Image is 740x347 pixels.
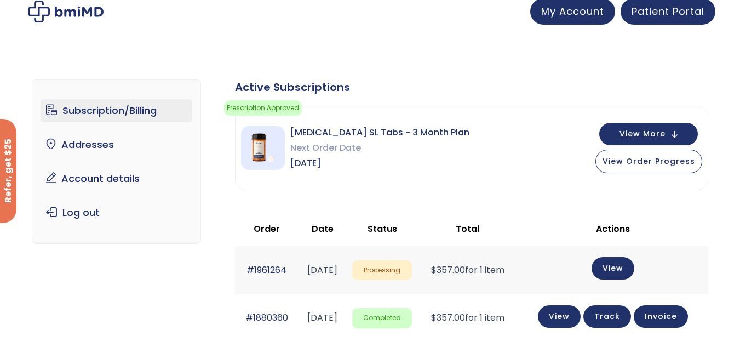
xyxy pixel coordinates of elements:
div: Active Subscriptions [235,79,708,95]
a: #1961264 [246,264,286,276]
td: for 1 item [417,294,517,342]
a: Addresses [41,133,192,156]
span: $ [431,264,437,276]
a: #1880360 [245,311,288,324]
span: My Account [541,4,604,18]
span: View More [619,130,666,138]
img: Sermorelin SL Tabs - 3 Month Plan [241,126,285,170]
time: [DATE] [307,311,337,324]
span: Completed [352,308,412,328]
span: Total [456,223,479,235]
span: $ [431,311,437,324]
a: View [538,305,581,328]
button: View More [599,123,698,145]
span: Processing [352,260,412,281]
td: for 1 item [417,246,517,294]
a: Subscription/Billing [41,99,192,122]
span: Status [368,223,397,235]
span: Actions [596,223,630,235]
a: Log out [41,201,192,224]
img: My account [28,1,104,22]
nav: Account pages [32,79,201,244]
time: [DATE] [307,264,337,276]
span: [DATE] [290,156,469,171]
span: Order [254,223,280,235]
span: 357.00 [431,311,465,324]
button: View Order Progress [595,150,702,173]
span: Patient Portal [632,4,704,18]
span: Next Order Date [290,140,469,156]
span: 357.00 [431,264,465,276]
span: Prescription Approved [224,100,302,116]
a: Invoice [634,305,688,328]
a: View [592,257,634,280]
a: Track [583,305,631,328]
a: Account details [41,167,192,190]
span: View Order Progress [603,156,695,167]
span: [MEDICAL_DATA] SL Tabs - 3 Month Plan [290,125,469,140]
span: Date [312,223,334,235]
